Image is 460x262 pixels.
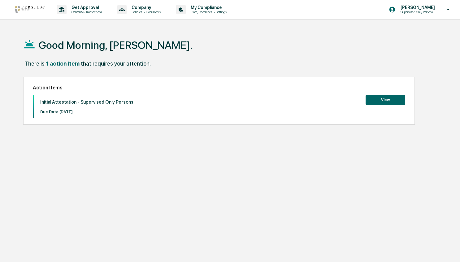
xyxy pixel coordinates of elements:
p: My Compliance [186,5,230,10]
p: Get Approval [67,5,105,10]
h2: Action Items [33,85,406,91]
p: Due Date: [DATE] [40,110,133,114]
p: Initial Attestation - Supervised Only Persons [40,99,133,105]
h1: Good Morning, [PERSON_NAME]. [39,39,193,51]
p: Policies & Documents [127,10,164,14]
div: that requires your attention. [81,60,151,67]
p: Supervised Only Persons [396,10,438,14]
img: logo [15,6,45,13]
button: View [366,95,405,105]
a: View [366,97,405,102]
p: Company [127,5,164,10]
p: Data, Deadlines & Settings [186,10,230,14]
div: There is [24,60,45,67]
p: [PERSON_NAME] [396,5,438,10]
p: Content & Transactions [67,10,105,14]
div: 1 action item [46,60,80,67]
